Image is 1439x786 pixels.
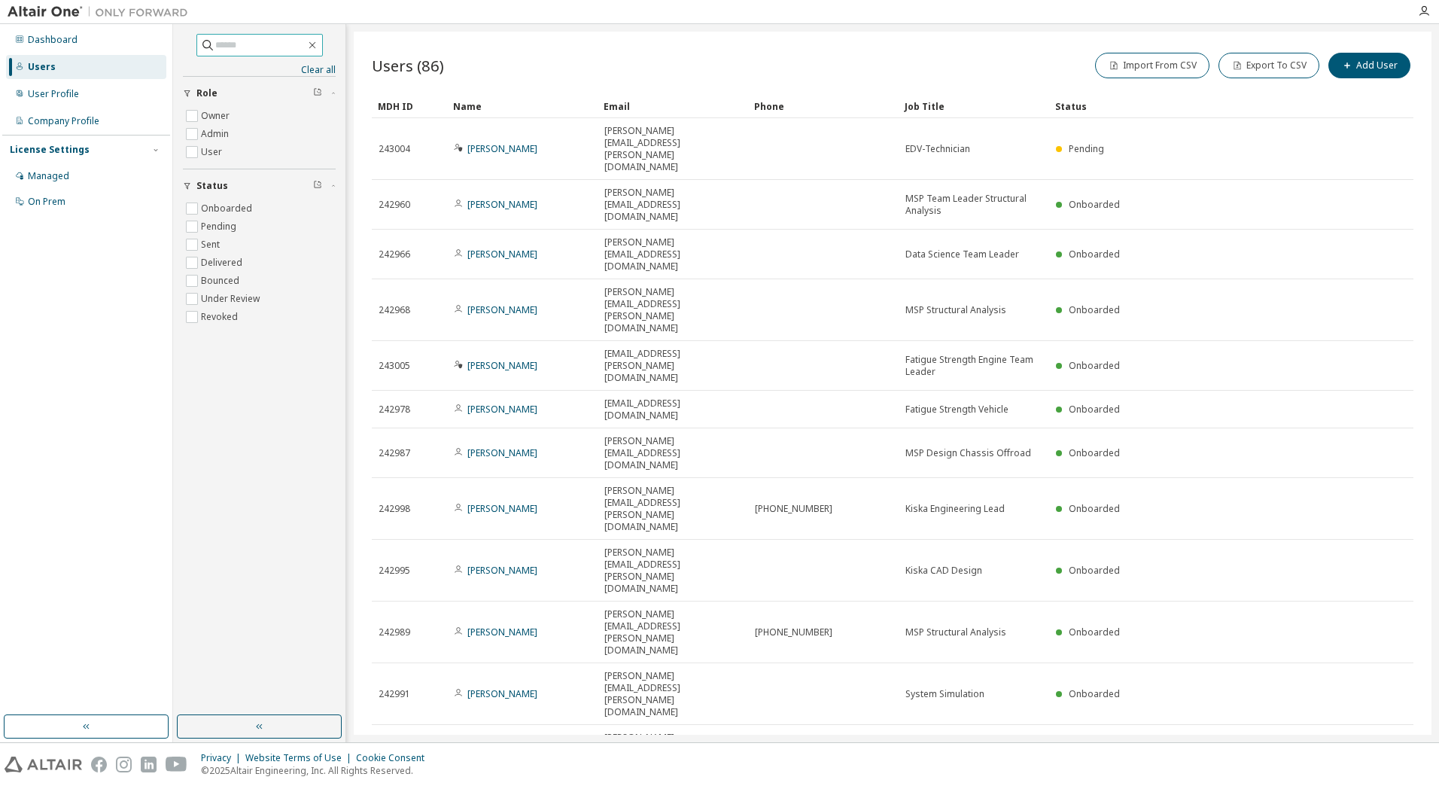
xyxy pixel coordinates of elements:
[5,757,82,772] img: altair_logo.svg
[1328,53,1410,78] button: Add User
[201,254,245,272] label: Delivered
[905,143,970,155] span: EDV-Technician
[1055,94,1328,118] div: Status
[379,503,410,515] span: 242998
[755,626,832,638] span: [PHONE_NUMBER]
[1069,502,1120,515] span: Onboarded
[1069,248,1120,260] span: Onboarded
[356,752,434,764] div: Cookie Consent
[905,565,982,577] span: Kiska CAD Design
[1069,626,1120,638] span: Onboarded
[604,236,741,273] span: [PERSON_NAME][EMAIL_ADDRESS][DOMAIN_NAME]
[141,757,157,772] img: linkedin.svg
[28,170,69,182] div: Managed
[28,61,56,73] div: Users
[604,348,741,384] span: [EMAIL_ADDRESS][PERSON_NAME][DOMAIN_NAME]
[28,115,99,127] div: Company Profile
[905,354,1042,378] span: Fatigue Strength Engine Team Leader
[1069,687,1120,700] span: Onboarded
[378,94,441,118] div: MDH ID
[905,94,1043,118] div: Job Title
[905,304,1006,316] span: MSP Structural Analysis
[379,304,410,316] span: 242968
[379,565,410,577] span: 242995
[201,125,232,143] label: Admin
[467,446,537,459] a: [PERSON_NAME]
[166,757,187,772] img: youtube.svg
[604,398,741,422] span: [EMAIL_ADDRESS][DOMAIN_NAME]
[604,608,741,657] span: [PERSON_NAME][EMAIL_ADDRESS][PERSON_NAME][DOMAIN_NAME]
[604,547,741,595] span: [PERSON_NAME][EMAIL_ADDRESS][PERSON_NAME][DOMAIN_NAME]
[196,180,228,192] span: Status
[905,404,1009,416] span: Fatigue Strength Vehicle
[1069,359,1120,372] span: Onboarded
[201,200,255,218] label: Onboarded
[604,125,741,173] span: [PERSON_NAME][EMAIL_ADDRESS][PERSON_NAME][DOMAIN_NAME]
[313,87,322,99] span: Clear filter
[604,286,741,334] span: [PERSON_NAME][EMAIL_ADDRESS][PERSON_NAME][DOMAIN_NAME]
[467,248,537,260] a: [PERSON_NAME]
[379,199,410,211] span: 242960
[201,107,233,125] label: Owner
[905,626,1006,638] span: MSP Structural Analysis
[379,248,410,260] span: 242966
[196,87,218,99] span: Role
[1069,198,1120,211] span: Onboarded
[201,290,263,308] label: Under Review
[755,503,832,515] span: [PHONE_NUMBER]
[905,248,1019,260] span: Data Science Team Leader
[91,757,107,772] img: facebook.svg
[201,308,241,326] label: Revoked
[183,169,336,203] button: Status
[379,360,410,372] span: 243005
[28,88,79,100] div: User Profile
[8,5,196,20] img: Altair One
[201,272,242,290] label: Bounced
[604,732,741,768] span: [PERSON_NAME][EMAIL_ADDRESS][DOMAIN_NAME]
[467,626,537,638] a: [PERSON_NAME]
[313,180,322,192] span: Clear filter
[10,144,90,156] div: License Settings
[467,403,537,416] a: [PERSON_NAME]
[467,359,537,372] a: [PERSON_NAME]
[183,77,336,110] button: Role
[754,94,893,118] div: Phone
[116,757,132,772] img: instagram.svg
[1218,53,1319,78] button: Export To CSV
[467,502,537,515] a: [PERSON_NAME]
[905,503,1005,515] span: Kiska Engineering Lead
[905,688,984,700] span: System Simulation
[1069,142,1104,155] span: Pending
[467,303,537,316] a: [PERSON_NAME]
[604,670,741,718] span: [PERSON_NAME][EMAIL_ADDRESS][PERSON_NAME][DOMAIN_NAME]
[467,564,537,577] a: [PERSON_NAME]
[1069,564,1120,577] span: Onboarded
[201,764,434,777] p: © 2025 Altair Engineering, Inc. All Rights Reserved.
[379,626,410,638] span: 242989
[379,447,410,459] span: 242987
[379,404,410,416] span: 242978
[183,64,336,76] a: Clear all
[467,198,537,211] a: [PERSON_NAME]
[453,94,592,118] div: Name
[245,752,356,764] div: Website Terms of Use
[201,143,225,161] label: User
[201,752,245,764] div: Privacy
[467,687,537,700] a: [PERSON_NAME]
[604,94,742,118] div: Email
[905,193,1042,217] span: MSP Team Leader Structural Analysis
[28,34,78,46] div: Dashboard
[604,435,741,471] span: [PERSON_NAME][EMAIL_ADDRESS][DOMAIN_NAME]
[1069,303,1120,316] span: Onboarded
[1069,446,1120,459] span: Onboarded
[28,196,65,208] div: On Prem
[1095,53,1209,78] button: Import From CSV
[372,55,444,76] span: Users (86)
[604,187,741,223] span: [PERSON_NAME][EMAIL_ADDRESS][DOMAIN_NAME]
[905,447,1031,459] span: MSP Design Chassis Offroad
[467,142,537,155] a: [PERSON_NAME]
[604,485,741,533] span: [PERSON_NAME][EMAIL_ADDRESS][PERSON_NAME][DOMAIN_NAME]
[1069,403,1120,416] span: Onboarded
[379,688,410,700] span: 242991
[379,143,410,155] span: 243004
